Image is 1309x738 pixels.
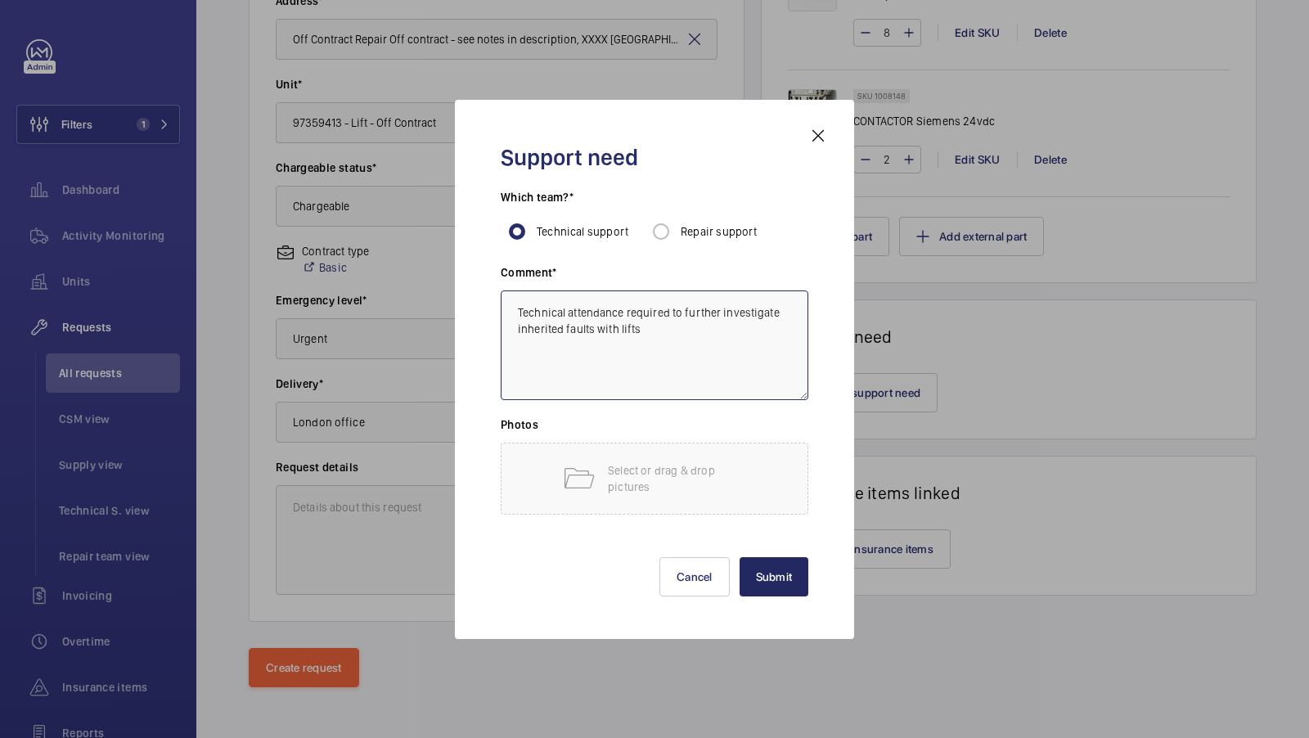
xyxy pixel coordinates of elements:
button: Cancel [659,557,730,596]
span: Repair support [681,225,758,238]
h3: Which team?* [501,189,808,215]
h2: Support need [501,142,808,173]
h3: Comment* [501,264,808,290]
p: Select or drag & drop pictures [608,462,747,495]
h3: Photos [501,416,808,443]
span: Technical support [537,225,628,238]
button: Submit [740,557,809,596]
